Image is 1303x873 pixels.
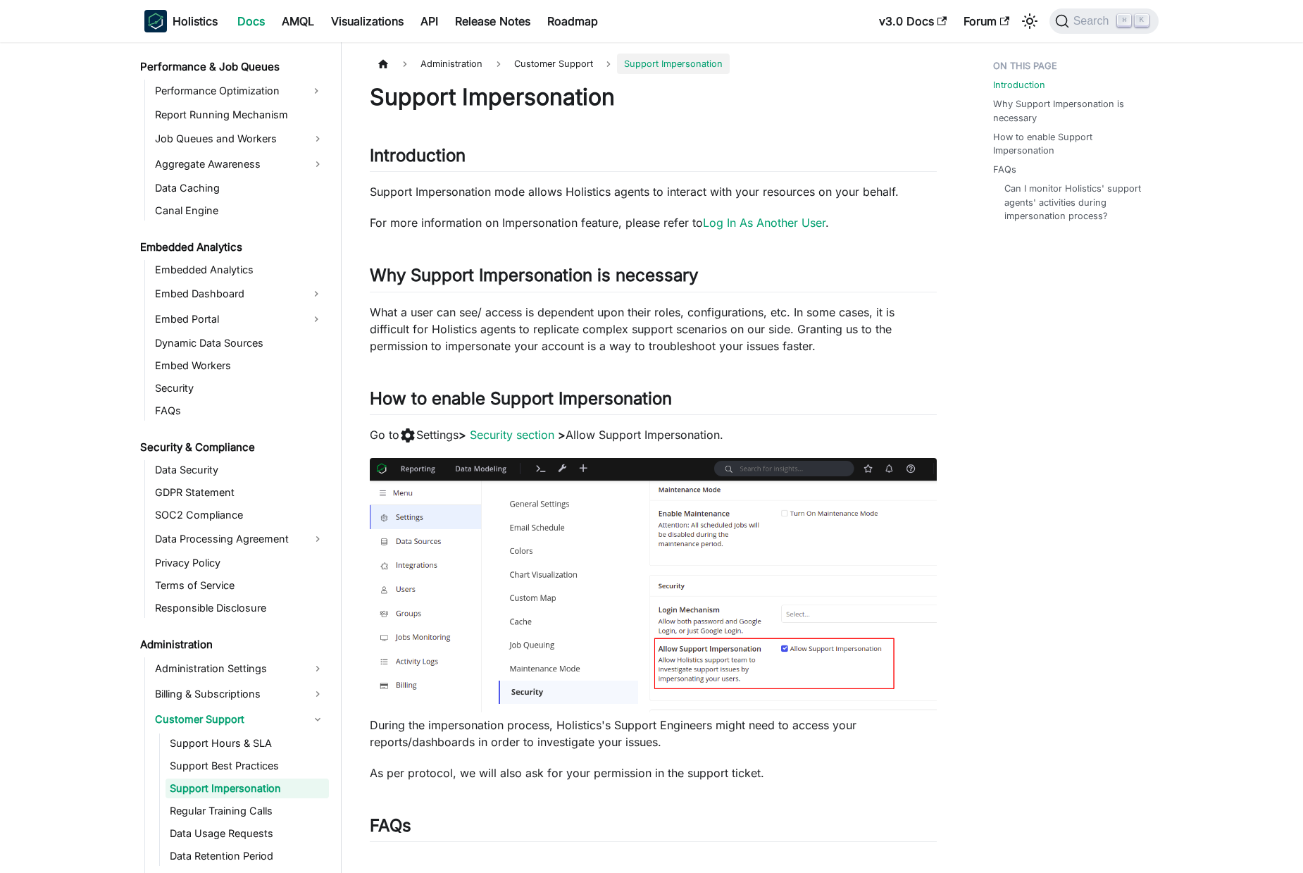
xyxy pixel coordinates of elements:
span: Support Impersonation [617,54,730,74]
a: Report Running Mechanism [151,105,329,125]
b: Holistics [173,13,218,30]
a: API [412,10,447,32]
p: As per protocol, we will also ask for your permission in the support ticket. [370,764,937,781]
a: Visualizations [323,10,412,32]
a: Embedded Analytics [136,237,329,257]
a: Data Caching [151,178,329,198]
nav: Breadcrumbs [370,54,937,74]
p: What a user can see/ access is dependent upon their roles, configurations, etc. In some cases, it... [370,304,937,354]
a: Security [151,378,329,398]
a: Support Hours & SLA [166,733,329,753]
span: Customer Support [507,54,600,74]
strong: > [558,428,566,442]
a: Customer Support [151,708,329,731]
a: AMQL [273,10,323,32]
a: Administration Settings [151,657,329,680]
a: Security section [470,428,554,442]
a: Data Security [151,460,329,480]
strong: > [459,428,466,442]
p: During the impersonation process, Holistics's Support Engineers might need to access your reports... [370,717,937,750]
nav: Docs sidebar [130,42,342,873]
a: Data Retention Period [166,846,329,866]
a: Introduction [993,78,1045,92]
a: Security & Compliance [136,438,329,457]
a: Canal Engine [151,201,329,221]
kbd: ⌘ [1117,14,1131,27]
a: Responsible Disclosure [151,598,329,618]
h2: FAQs [370,815,937,842]
a: Embed Dashboard [151,283,304,305]
a: Regular Training Calls [166,801,329,821]
a: Performance & Job Queues [136,57,329,77]
a: Embed Portal [151,308,304,330]
a: Forum [955,10,1018,32]
h1: Support Impersonation [370,83,937,111]
a: FAQs [151,401,329,421]
a: Release Notes [447,10,539,32]
a: Job Queues and Workers [151,128,329,150]
p: Support Impersonation mode allows Holistics agents to interact with your resources on your behalf. [370,183,937,200]
a: Data Processing Agreement [151,528,329,550]
a: Billing & Subscriptions [151,683,329,705]
a: Data Usage Requests [166,824,329,843]
a: Why Support Impersonation is necessary [993,97,1150,124]
button: Expand sidebar category 'Embed Dashboard' [304,283,329,305]
a: Embed Workers [151,356,329,376]
p: For more information on Impersonation feature, please refer to . [370,214,937,231]
a: Home page [370,54,397,74]
a: Support Best Practices [166,756,329,776]
a: Aggregate Awareness [151,153,329,175]
a: v3.0 Docs [871,10,955,32]
a: Privacy Policy [151,553,329,573]
a: How to enable Support Impersonation [993,130,1150,157]
img: Holistics [144,10,167,32]
a: Can I monitor Holistics' support agents' activities during impersonation process? [1004,182,1145,223]
button: Search (Command+K) [1049,8,1159,34]
a: Docs [229,10,273,32]
button: Switch between dark and light mode (currently light mode) [1018,10,1041,32]
a: Dynamic Data Sources [151,333,329,353]
p: Go to Settings Allow Support Impersonation. [370,426,937,445]
h2: Why Support Impersonation is necessary [370,265,937,292]
a: Terms of Service [151,576,329,595]
a: Roadmap [539,10,606,32]
a: HolisticsHolistics [144,10,218,32]
a: SOC2 Compliance [151,505,329,525]
h2: How to enable Support Impersonation [370,388,937,415]
button: Expand sidebar category 'Embed Portal' [304,308,329,330]
a: Embedded Analytics [151,260,329,280]
a: Performance Optimization [151,80,304,102]
a: FAQs [993,163,1016,176]
span: settings [399,427,416,444]
span: Search [1069,15,1118,27]
a: Administration [136,635,329,655]
a: Log In As Another User [703,216,825,230]
button: Expand sidebar category 'Performance Optimization' [304,80,329,102]
kbd: K [1135,14,1149,27]
a: Support Impersonation [166,779,329,798]
h2: Introduction [370,145,937,172]
a: GDPR Statement [151,483,329,502]
span: Administration [413,54,490,74]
